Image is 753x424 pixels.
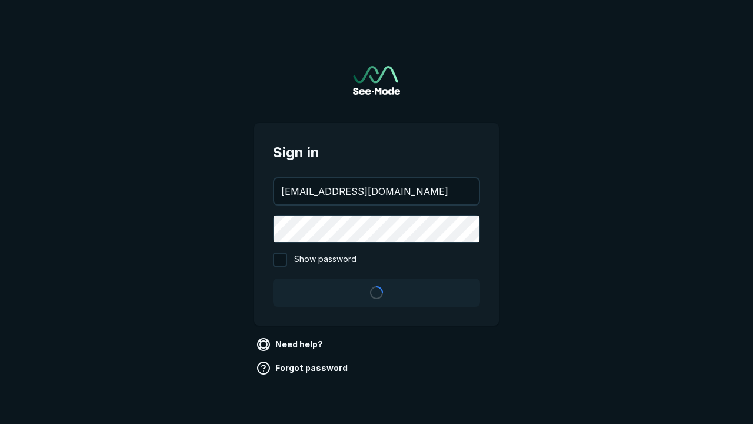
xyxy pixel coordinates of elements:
span: Show password [294,253,356,267]
img: See-Mode Logo [353,66,400,95]
input: your@email.com [274,178,479,204]
a: Forgot password [254,359,352,377]
a: Go to sign in [353,66,400,95]
span: Sign in [273,142,480,163]
a: Need help? [254,335,328,354]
